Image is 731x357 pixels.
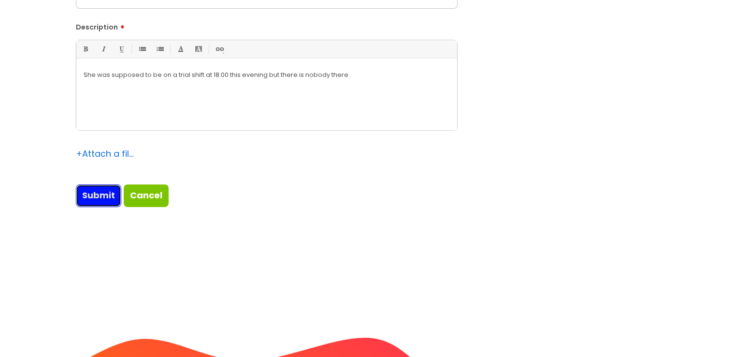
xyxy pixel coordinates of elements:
a: Underline(Ctrl-U) [115,43,127,55]
a: • Unordered List (Ctrl-Shift-7) [136,43,148,55]
a: Font Color [174,43,186,55]
a: 1. Ordered List (Ctrl-Shift-8) [154,43,166,55]
p: She was supposed to be on a trial shift at 18:00 this evening but there is nobody there. [84,71,450,79]
a: Link [213,43,225,55]
a: Cancel [124,184,169,207]
a: Bold (Ctrl-B) [79,43,91,55]
a: Italic (Ctrl-I) [97,43,109,55]
div: Attach a file [76,146,134,162]
label: Description [76,20,458,31]
a: Back Color [192,43,204,55]
input: Submit [76,184,121,207]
